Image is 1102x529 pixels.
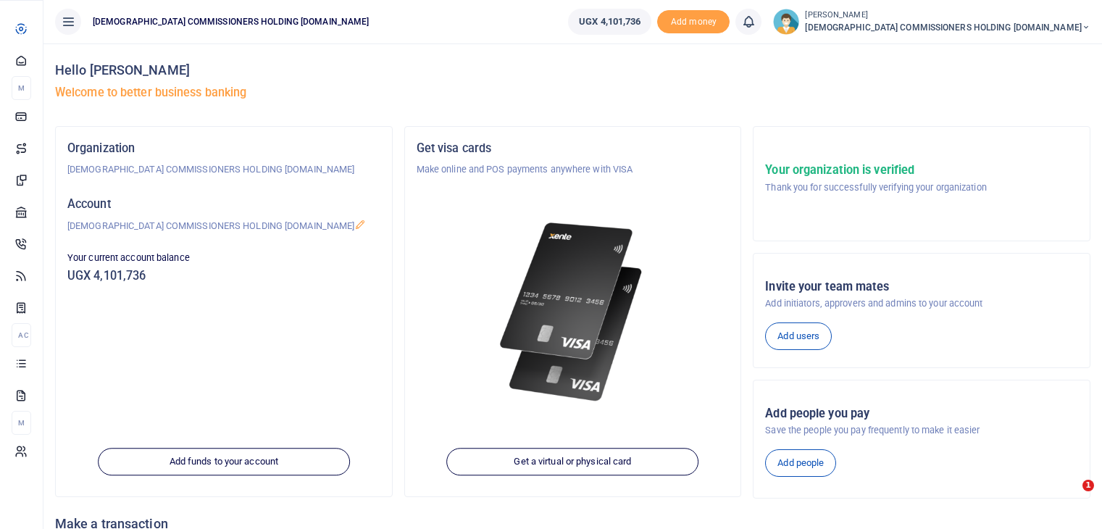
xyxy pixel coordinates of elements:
[55,86,1090,100] h5: Welcome to better business banking
[765,407,1078,421] h5: Add people you pay
[568,9,651,35] a: UGX 4,101,736
[765,163,986,178] h5: Your organization is verified
[12,411,31,435] li: M
[417,141,730,156] h5: Get visa cards
[67,197,380,212] h5: Account
[765,180,986,195] p: Thank you for successfully verifying your organization
[417,162,730,177] p: Make online and POS payments anywhere with VISA
[1053,480,1088,515] iframe: Intercom live chat
[562,9,657,35] li: Wallet ballance
[773,9,799,35] img: profile-user
[805,9,1090,22] small: [PERSON_NAME]
[495,212,651,413] img: xente-_physical_cards.png
[657,10,730,34] span: Add money
[765,280,1078,294] h5: Invite your team mates
[67,141,380,156] h5: Organization
[765,449,836,477] a: Add people
[1082,480,1094,491] span: 1
[98,449,350,476] a: Add funds to your account
[447,449,699,476] a: Get a virtual or physical card
[805,21,1090,34] span: [DEMOGRAPHIC_DATA] COMMISSIONERS HOLDING [DOMAIN_NAME]
[67,251,380,265] p: Your current account balance
[67,269,380,283] h5: UGX 4,101,736
[12,76,31,100] li: M
[765,423,1078,438] p: Save the people you pay frequently to make it easier
[765,296,1078,311] p: Add initiators, approvers and admins to your account
[579,14,640,29] span: UGX 4,101,736
[55,62,1090,78] h4: Hello [PERSON_NAME]
[67,162,380,177] p: [DEMOGRAPHIC_DATA] COMMISSIONERS HOLDING [DOMAIN_NAME]
[657,10,730,34] li: Toup your wallet
[67,219,380,233] p: [DEMOGRAPHIC_DATA] COMMISSIONERS HOLDING [DOMAIN_NAME]
[773,9,1090,35] a: profile-user [PERSON_NAME] [DEMOGRAPHIC_DATA] COMMISSIONERS HOLDING [DOMAIN_NAME]
[87,15,375,28] span: [DEMOGRAPHIC_DATA] COMMISSIONERS HOLDING [DOMAIN_NAME]
[12,323,31,347] li: Ac
[657,15,730,26] a: Add money
[765,322,832,350] a: Add users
